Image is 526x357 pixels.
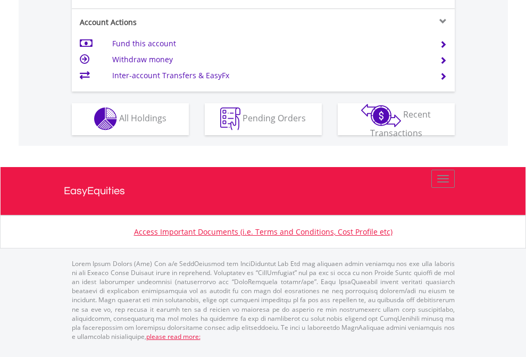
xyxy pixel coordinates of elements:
[361,104,401,127] img: transactions-zar-wht.png
[243,112,306,124] span: Pending Orders
[72,17,263,28] div: Account Actions
[220,107,240,130] img: pending_instructions-wht.png
[146,332,201,341] a: please read more:
[338,103,455,135] button: Recent Transactions
[370,109,431,139] span: Recent Transactions
[205,103,322,135] button: Pending Orders
[112,68,427,84] td: Inter-account Transfers & EasyFx
[64,167,463,215] a: EasyEquities
[119,112,166,124] span: All Holdings
[134,227,393,237] a: Access Important Documents (i.e. Terms and Conditions, Cost Profile etc)
[112,52,427,68] td: Withdraw money
[72,259,455,341] p: Lorem Ipsum Dolors (Ame) Con a/e SeddOeiusmod tem InciDiduntut Lab Etd mag aliquaen admin veniamq...
[72,103,189,135] button: All Holdings
[112,36,427,52] td: Fund this account
[94,107,117,130] img: holdings-wht.png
